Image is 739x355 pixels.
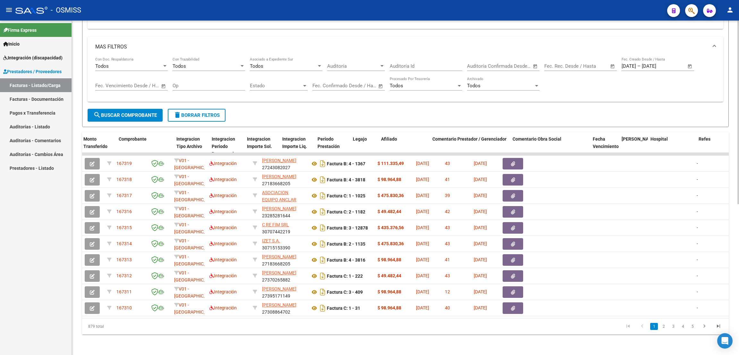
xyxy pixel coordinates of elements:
[474,257,487,262] span: [DATE]
[244,132,280,160] datatable-header-cell: Integracion Importe Sol.
[377,82,385,90] button: Open calendar
[499,63,530,69] input: Fecha fin
[262,254,296,259] span: [PERSON_NAME]
[350,132,369,160] datatable-header-cell: Legajo
[697,273,698,278] span: -
[209,305,237,310] span: Integración
[593,136,619,149] span: Fecha Vencimiento
[81,132,116,160] datatable-header-cell: Monto Transferido
[209,209,237,214] span: Integración
[262,190,296,203] span: ASOCIACION EQUIPO ANCLAR
[262,157,305,170] div: 27243082027
[532,63,539,70] button: Open calendar
[659,321,668,332] li: page 2
[445,161,450,166] span: 43
[474,177,487,182] span: [DATE]
[513,136,561,142] span: Comentario Obra Social
[262,206,296,211] span: [PERSON_NAME]
[712,323,725,330] a: go to last page
[116,193,132,198] span: 167317
[116,241,132,246] span: 167314
[649,321,659,332] li: page 1
[327,257,365,263] strong: Factura B: 4 - 3816
[474,305,487,310] span: [DATE]
[474,241,487,246] span: [DATE]
[381,136,397,142] span: Afiliado
[378,225,404,230] strong: $ 435.376,56
[717,333,733,349] div: Open Intercom Messenger
[445,225,450,230] span: 43
[262,286,296,291] span: [PERSON_NAME]
[445,257,450,262] span: 41
[344,83,375,89] input: Fecha fin
[282,136,307,149] span: Integracion Importe Liq.
[250,63,263,69] span: Todos
[622,323,634,330] a: go to first page
[474,225,487,230] span: [DATE]
[319,239,327,249] i: Descargar documento
[697,161,698,166] span: -
[467,83,480,89] span: Todos
[327,161,365,166] strong: Factura B: 4 - 1367
[327,273,363,279] strong: Factura C: 1 - 222
[474,193,487,198] span: [DATE]
[209,132,244,160] datatable-header-cell: Integracion Periodo Presentacion
[262,269,305,283] div: 27370265882
[250,83,302,89] span: Estado
[262,270,296,275] span: [PERSON_NAME]
[319,287,327,297] i: Descargar documento
[173,63,186,69] span: Todos
[327,241,365,247] strong: Factura B: 2 - 1135
[262,253,305,267] div: 27183668205
[327,177,365,182] strong: Factura B: 4 - 3818
[726,6,734,14] mat-icon: person
[95,43,708,50] mat-panel-title: MAS FILTROS
[474,161,487,166] span: [DATE]
[174,111,181,119] mat-icon: delete
[669,323,677,330] a: 3
[378,241,404,246] strong: $ 475.830,36
[416,257,429,262] span: [DATE]
[160,82,167,90] button: Open calendar
[378,132,430,160] datatable-header-cell: Afiliado
[319,191,327,201] i: Descargar documento
[209,273,237,278] span: Integración
[697,177,698,182] span: -
[390,83,403,89] span: Todos
[319,271,327,281] i: Descargar documento
[378,273,401,278] strong: $ 49.482,44
[622,136,656,142] span: [PERSON_NAME]
[445,305,450,310] span: 40
[576,63,607,69] input: Fecha fin
[262,158,296,163] span: [PERSON_NAME]
[474,273,487,278] span: [DATE]
[174,132,209,160] datatable-header-cell: Integracion Tipo Archivo
[93,111,101,119] mat-icon: search
[209,241,237,246] span: Integración
[416,209,429,214] span: [DATE]
[637,63,641,69] span: –
[445,289,450,294] span: 12
[168,109,225,122] button: Borrar Filtros
[697,257,698,262] span: -
[319,159,327,169] i: Descargar documento
[668,321,678,332] li: page 3
[686,63,694,70] button: Open calendar
[209,193,237,198] span: Integración
[209,177,237,182] span: Integración
[378,161,404,166] strong: $ 111.335,49
[95,63,109,69] span: Todos
[312,83,338,89] input: Fecha inicio
[174,112,220,118] span: Borrar Filtros
[474,289,487,294] span: [DATE]
[609,63,616,70] button: Open calendar
[262,238,280,243] span: IZET S.A.
[262,205,305,219] div: 23285281644
[262,173,305,186] div: 27183668205
[353,136,367,142] span: Legajo
[678,321,688,332] li: page 4
[622,63,636,69] input: Fecha inicio
[262,237,305,251] div: 30715153390
[445,241,450,246] span: 43
[660,323,667,330] a: 2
